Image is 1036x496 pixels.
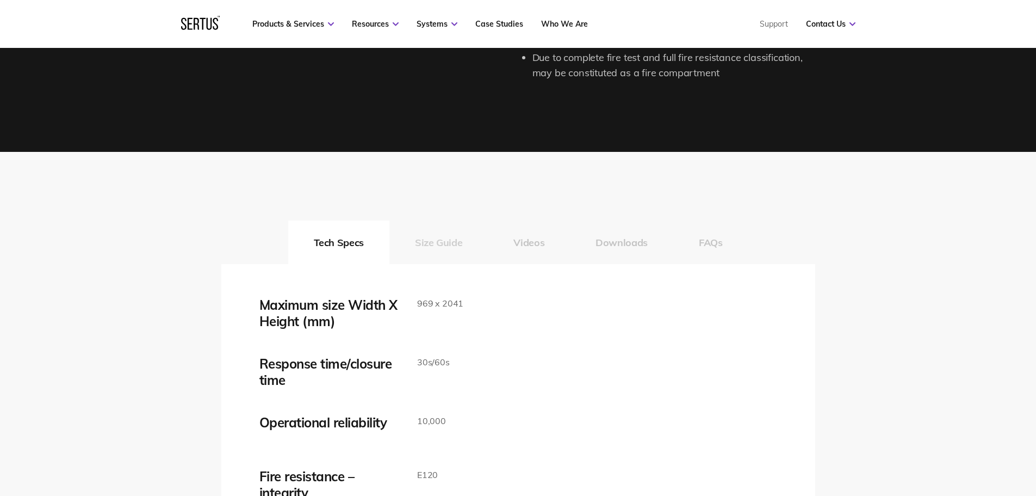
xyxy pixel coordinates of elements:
a: Products & Services [252,19,334,29]
button: Videos [488,221,570,264]
a: Case Studies [475,19,523,29]
a: Support [760,19,788,29]
p: E120 [417,468,438,482]
a: Systems [417,19,457,29]
div: Operational reliability [259,414,401,431]
li: Due to complete fire test and full fire resistance classification, may be constituted as a fire c... [532,50,815,82]
p: 30s/60s [417,356,450,370]
button: Size Guide [389,221,488,264]
div: Maximum size Width X Height (mm) [259,297,401,329]
button: Downloads [570,221,673,264]
p: 969 x 2041 [417,297,463,311]
p: 10,000 [417,414,446,428]
a: Resources [352,19,399,29]
a: Contact Us [806,19,855,29]
button: FAQs [673,221,748,264]
div: Response time/closure time [259,356,401,388]
iframe: Chat Widget [840,370,1036,496]
a: Who We Are [541,19,588,29]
